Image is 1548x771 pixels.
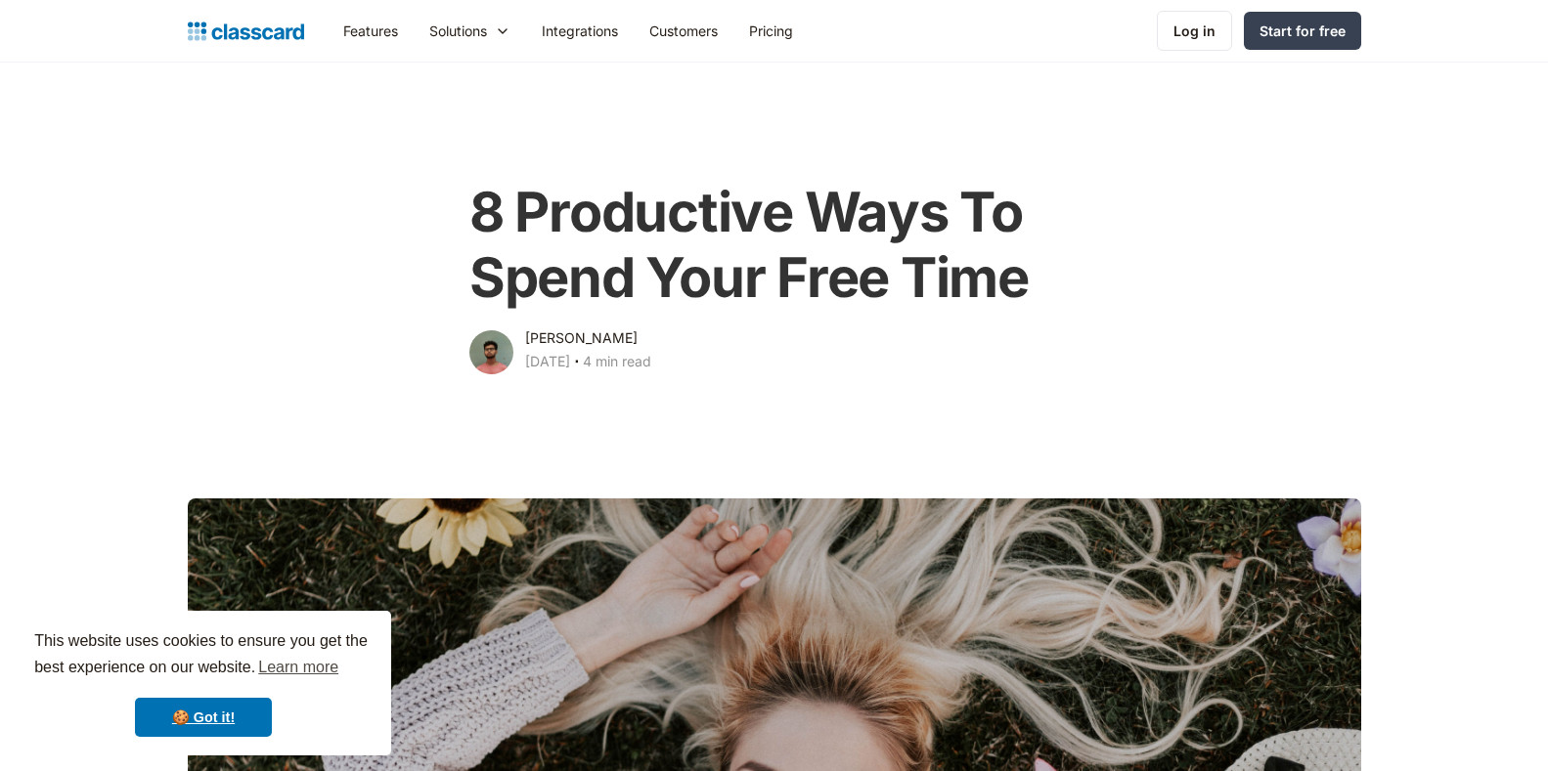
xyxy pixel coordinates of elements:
a: dismiss cookie message [135,698,272,737]
div: Solutions [429,21,487,41]
div: 4 min read [583,350,651,373]
div: Solutions [414,9,526,53]
span: This website uses cookies to ensure you get the best experience on our website. [34,629,373,682]
div: Log in [1173,21,1216,41]
a: home [188,18,304,45]
div: [PERSON_NAME] [525,326,638,350]
a: Pricing [733,9,809,53]
div: cookieconsent [16,611,391,755]
a: Log in [1157,11,1232,51]
div: ‧ [570,350,583,377]
a: learn more about cookies [255,653,341,682]
div: [DATE] [525,350,570,373]
a: Start for free [1244,12,1361,50]
h1: 8 Productive Ways To Spend Your Free Time [469,180,1079,311]
a: Customers [634,9,733,53]
a: Integrations [526,9,634,53]
div: Start for free [1260,21,1346,41]
a: Features [328,9,414,53]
